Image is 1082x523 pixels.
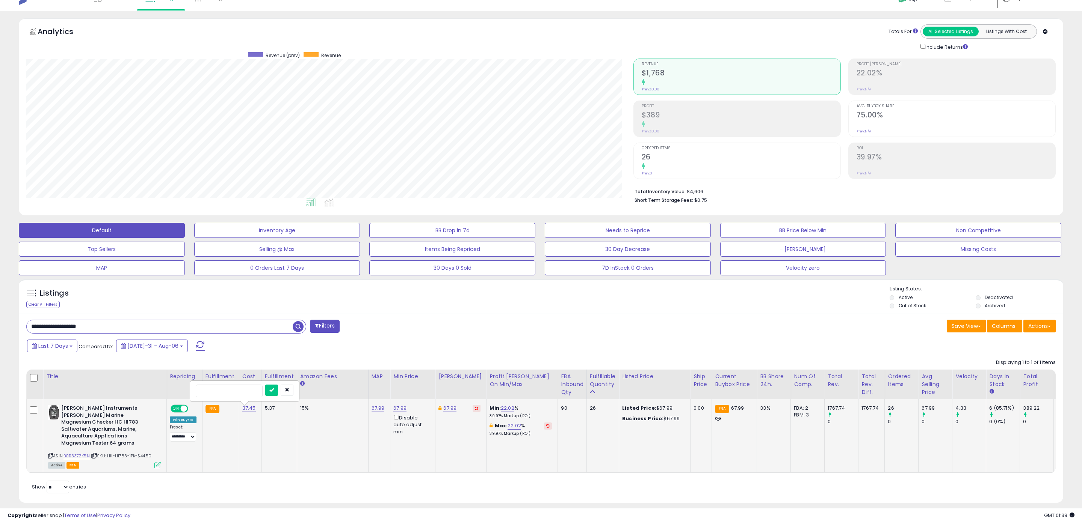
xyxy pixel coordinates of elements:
div: Num of Comp. [794,373,821,388]
div: $67.99 [622,405,685,412]
button: MAP [19,260,185,275]
span: Revenue (prev) [266,52,300,59]
div: seller snap | | [8,512,130,519]
label: Deactivated [985,294,1013,301]
small: Prev: N/A [857,171,871,176]
div: 67.99 [922,405,952,412]
button: Save View [947,320,986,332]
div: 1767.74 [861,405,879,412]
small: Prev: $0.00 [642,129,659,134]
div: FBA: 2 [794,405,819,412]
div: Days In Stock [989,373,1017,388]
button: - [PERSON_NAME] [720,242,886,257]
div: Fulfillable Quantity [590,373,616,388]
button: Columns [987,320,1022,332]
small: Prev: N/A [857,87,871,92]
b: Total Inventory Value: [635,188,686,195]
div: Clear All Filters [26,301,60,308]
button: Last 7 Days [27,340,77,352]
span: Revenue [321,52,341,59]
div: 0 [955,418,986,425]
p: 39.97% Markup (ROI) [490,431,552,436]
h2: 26 [642,153,840,163]
button: BB Price Below Min [720,223,886,238]
h5: Analytics [38,26,88,39]
div: Win BuyBox [170,416,196,423]
div: Current Buybox Price [715,373,754,388]
div: 389.22 [1023,405,1053,412]
small: FBA [715,405,729,413]
strong: Copyright [8,512,35,519]
span: Columns [992,322,1016,330]
small: Prev: $0.00 [642,87,659,92]
div: FBA inbound Qty [561,373,583,396]
b: Min: [490,404,501,412]
div: Total Rev. Diff. [861,373,881,396]
small: Days In Stock. [989,388,994,395]
div: 1767.74 [828,405,858,412]
div: % [490,405,552,419]
div: Displaying 1 to 1 of 1 items [996,359,1056,366]
li: $4,606 [635,186,1050,195]
span: Revenue [642,62,840,66]
button: Default [19,223,185,238]
p: Listing States: [890,286,1064,293]
div: Total Profit [1023,373,1050,388]
button: All Selected Listings [923,27,979,36]
div: 0 [922,418,952,425]
span: [DATE]-31 - Aug-06 [127,342,178,350]
div: Disable auto adjust min [393,413,429,435]
span: 67.99 [731,404,744,412]
div: 15% [300,405,363,412]
div: Ship Price [694,373,709,388]
small: Prev: N/A [857,129,871,134]
div: 4.33 [955,405,986,412]
a: Terms of Use [64,512,96,519]
button: Items Being Repriced [369,242,535,257]
button: Actions [1023,320,1056,332]
span: Compared to: [79,343,113,350]
h2: 39.97% [857,153,1055,163]
div: 5.37 [265,405,291,412]
button: Needs to Reprice [545,223,711,238]
p: 39.97% Markup (ROI) [490,413,552,419]
div: Total Rev. [828,373,855,388]
div: 33% [760,405,785,412]
div: 0.00 [694,405,706,412]
span: | SKU: HII-HI783-1PK-$44.50 [91,453,152,459]
button: [DATE]-31 - Aug-06 [116,340,188,352]
button: Inventory Age [194,223,360,238]
a: 22.02 [508,422,521,430]
div: Ordered Items [888,373,915,388]
span: Ordered Items [642,146,840,150]
div: Avg Selling Price [922,373,949,396]
b: Listed Price: [622,404,656,412]
div: Cost [242,373,258,380]
div: Min Price [393,373,432,380]
span: ROI [857,146,1055,150]
div: Preset: [170,425,196,442]
button: Top Sellers [19,242,185,257]
a: B0B337ZK5N [63,453,90,459]
span: FBA [66,462,79,469]
button: 30 Days 0 Sold [369,260,535,275]
div: Title [46,373,163,380]
span: Last 7 Days [38,342,68,350]
span: Profit [642,104,840,108]
div: Totals For [889,28,918,35]
button: BB Drop in 7d [369,223,535,238]
div: Repricing [170,373,199,380]
span: 2025-08-15 01:39 GMT [1044,512,1074,519]
a: 22.02 [501,404,514,412]
button: Listings With Cost [978,27,1034,36]
button: 0 Orders Last 7 Days [194,260,360,275]
a: 67.99 [393,404,407,412]
small: Amazon Fees. [300,380,305,387]
div: FBM: 3 [794,412,819,418]
button: Missing Costs [895,242,1061,257]
div: Fulfillment Cost [265,373,294,388]
button: Velocity zero [720,260,886,275]
button: Selling @ Max [194,242,360,257]
div: Profit [PERSON_NAME] on Min/Max [490,373,555,388]
label: Out of Stock [899,302,926,309]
